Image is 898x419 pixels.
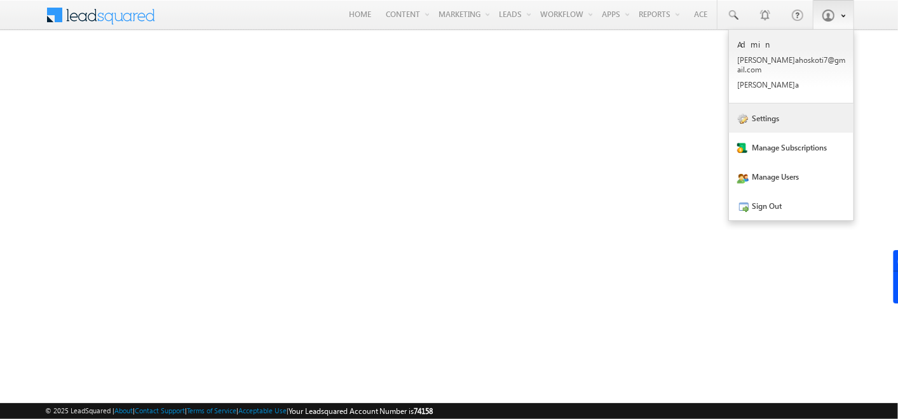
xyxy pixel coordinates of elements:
[729,103,854,133] a: Settings
[187,406,236,415] a: Terms of Service
[737,55,845,74] p: [PERSON_NAME] ahosk oti7@ gmail .com
[135,406,185,415] a: Contact Support
[414,406,433,416] span: 74158
[729,162,854,191] a: Manage Users
[45,405,433,417] span: © 2025 LeadSquared | | | | |
[114,406,133,415] a: About
[729,133,854,162] a: Manage Subscriptions
[289,406,433,416] span: Your Leadsquared Account Number is
[729,30,854,103] a: Admin [PERSON_NAME]ahoskoti7@gmail.com [PERSON_NAME]a
[729,191,854,220] a: Sign Out
[238,406,287,415] a: Acceptable Use
[737,39,845,50] p: Admin
[737,80,845,90] p: [PERSON_NAME] a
